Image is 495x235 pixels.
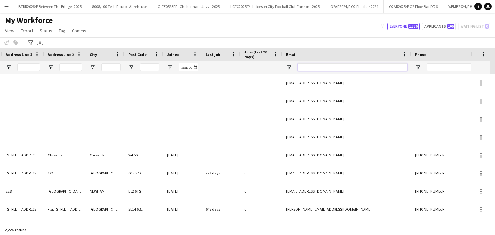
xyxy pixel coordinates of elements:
[5,15,53,25] span: My Workforce
[286,64,292,70] button: Open Filter Menu
[240,74,282,92] div: 0
[325,0,384,13] button: O2AR2024/P O2 Floorbar 2024
[206,52,220,57] span: Last job
[163,146,202,164] div: [DATE]
[128,64,134,70] button: Open Filter Menu
[447,24,454,29] span: 106
[411,200,494,218] div: [PHONE_NUMBER]
[59,63,82,71] input: Address Line 2 Filter Input
[202,164,240,182] div: 777 days
[240,182,282,200] div: 0
[415,52,426,57] span: Phone
[48,64,53,70] button: Open Filter Menu
[152,0,225,13] button: CJFE0525PP - Cheltenham Jazz - 2025
[124,200,163,218] div: SE14 6BL
[44,146,86,164] div: Chiswick
[37,26,55,35] a: Status
[86,200,124,218] div: [GEOGRAPHIC_DATA]
[240,200,282,218] div: 0
[282,146,411,164] div: [EMAIL_ADDRESS][DOMAIN_NAME]
[17,63,40,71] input: Address Line 1 Filter Input
[59,28,65,33] span: Tag
[5,28,14,33] span: View
[240,110,282,128] div: 0
[298,63,407,71] input: Email Filter Input
[48,52,74,57] span: Address Line 2
[36,39,44,47] app-action-btn: Export XLSX
[415,64,421,70] button: Open Filter Menu
[163,182,202,200] div: [DATE]
[90,52,97,57] span: City
[27,39,34,47] app-action-btn: Advanced filters
[87,0,152,13] button: 8008/100 Tech Refurb- Warehouse
[21,28,33,33] span: Export
[44,182,86,200] div: [GEOGRAPHIC_DATA]
[240,164,282,182] div: 0
[282,128,411,146] div: [EMAIL_ADDRESS][DOMAIN_NAME]
[179,63,198,71] input: Joined Filter Input
[6,64,12,70] button: Open Filter Menu
[282,164,411,182] div: [EMAIL_ADDRESS][DOMAIN_NAME]
[44,164,86,182] div: 1/2
[422,23,456,30] button: Applicants106
[282,200,411,218] div: [PERSON_NAME][EMAIL_ADDRESS][DOMAIN_NAME]
[13,0,87,13] button: BTBR2025/P Between The Bridges 2025
[282,110,411,128] div: [EMAIL_ADDRESS][DOMAIN_NAME]
[124,146,163,164] div: W4 5SF
[244,50,271,59] span: Jobs (last 90 days)
[411,164,494,182] div: [PHONE_NUMBER]
[427,63,490,71] input: Phone Filter Input
[2,182,44,200] div: 228
[101,63,121,71] input: City Filter Input
[282,182,411,200] div: [EMAIL_ADDRESS][DOMAIN_NAME]
[90,64,95,70] button: Open Filter Menu
[167,52,180,57] span: Joined
[140,63,159,71] input: Post Code Filter Input
[408,24,418,29] span: 1,336
[202,200,240,218] div: 648 days
[40,28,52,33] span: Status
[240,146,282,164] div: 0
[124,164,163,182] div: G42 8AX
[240,92,282,110] div: 0
[286,52,296,57] span: Email
[2,146,44,164] div: [STREET_ADDRESS]
[387,23,420,30] button: Everyone1,336
[163,164,202,182] div: [DATE]
[56,26,68,35] a: Tag
[44,200,86,218] div: Flat [STREET_ADDRESS][PERSON_NAME]
[124,182,163,200] div: E12 6TS
[282,92,411,110] div: [EMAIL_ADDRESS][DOMAIN_NAME]
[69,26,89,35] a: Comms
[2,200,44,218] div: [STREET_ADDRESS]
[240,128,282,146] div: 0
[6,52,32,57] span: Address Line 1
[384,0,443,13] button: O2AR2025/P O2 Floor Bar FY26
[167,64,173,70] button: Open Filter Menu
[411,146,494,164] div: [PHONE_NUMBER]
[86,164,124,182] div: [GEOGRAPHIC_DATA]
[163,200,202,218] div: [DATE]
[86,146,124,164] div: Chiswick
[3,26,17,35] a: View
[2,164,44,182] div: [STREET_ADDRESS][PERSON_NAME]
[86,182,124,200] div: NEWHAM
[282,74,411,92] div: [EMAIL_ADDRESS][DOMAIN_NAME]
[18,26,36,35] a: Export
[128,52,147,57] span: Post Code
[411,182,494,200] div: [PHONE_NUMBER]
[225,0,325,13] button: LCFC2025/P - Leicester City Football Club Fanzone 2025
[72,28,86,33] span: Comms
